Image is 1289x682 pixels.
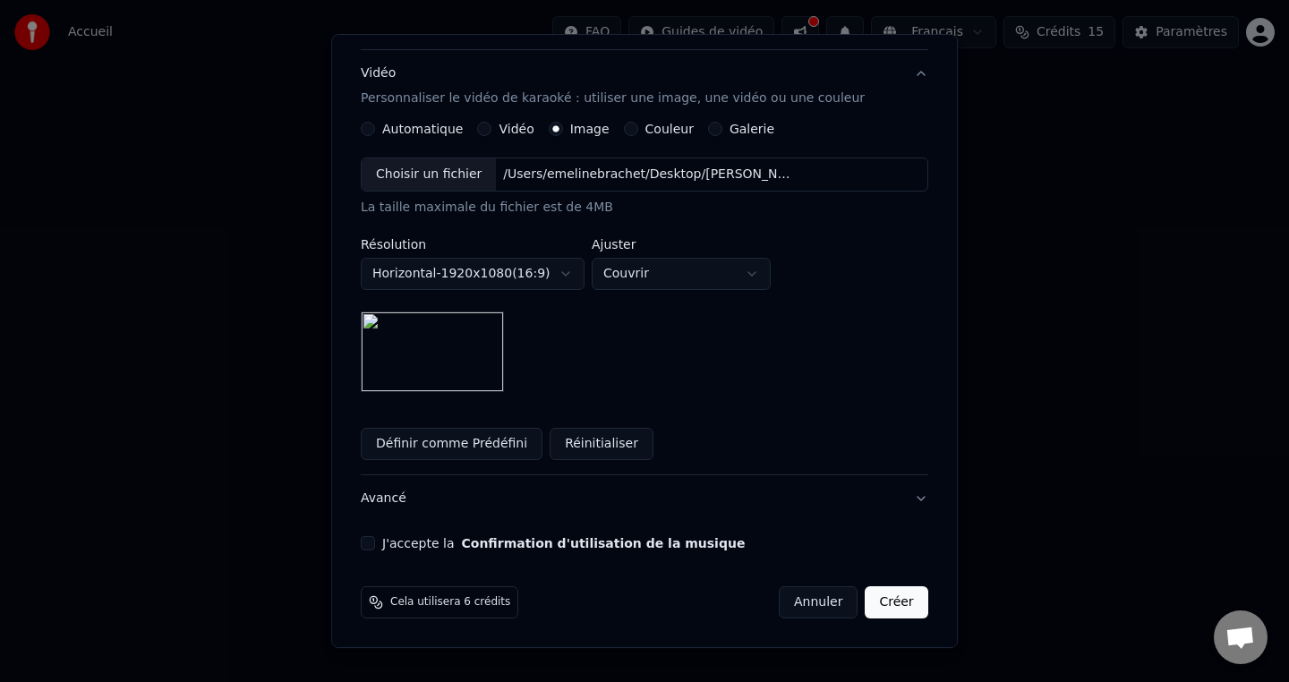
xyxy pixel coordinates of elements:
label: J'accepte la [382,537,745,550]
p: Ajoutez des paroles de chansons ou sélectionnez un modèle de paroles automatiques [361,17,900,35]
div: VidéoPersonnaliser le vidéo de karaoké : utiliser une image, une vidéo ou une couleur [361,122,928,474]
button: Créer [866,586,928,618]
button: Avancé [361,475,928,522]
button: Réinitialiser [550,428,653,460]
label: Couleur [645,123,694,135]
span: Cela utilisera 6 crédits [390,595,510,610]
label: Vidéo [499,123,534,135]
div: Choisir un fichier [362,158,496,191]
label: Résolution [361,238,585,251]
label: Ajuster [592,238,771,251]
button: Définir comme Prédéfini [361,428,542,460]
div: Vidéo [361,64,865,107]
p: Personnaliser le vidéo de karaoké : utiliser une image, une vidéo ou une couleur [361,90,865,107]
button: VidéoPersonnaliser le vidéo de karaoké : utiliser une image, une vidéo ou une couleur [361,50,928,122]
label: Automatique [382,123,463,135]
label: Image [570,123,610,135]
label: Galerie [730,123,774,135]
div: /Users/emelinebrachet/Desktop/[PERSON_NAME]/unnamed-110.jpg [497,166,801,183]
button: J'accepte la [462,537,746,550]
div: La taille maximale du fichier est de 4MB [361,199,928,217]
button: Annuler [779,586,858,618]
